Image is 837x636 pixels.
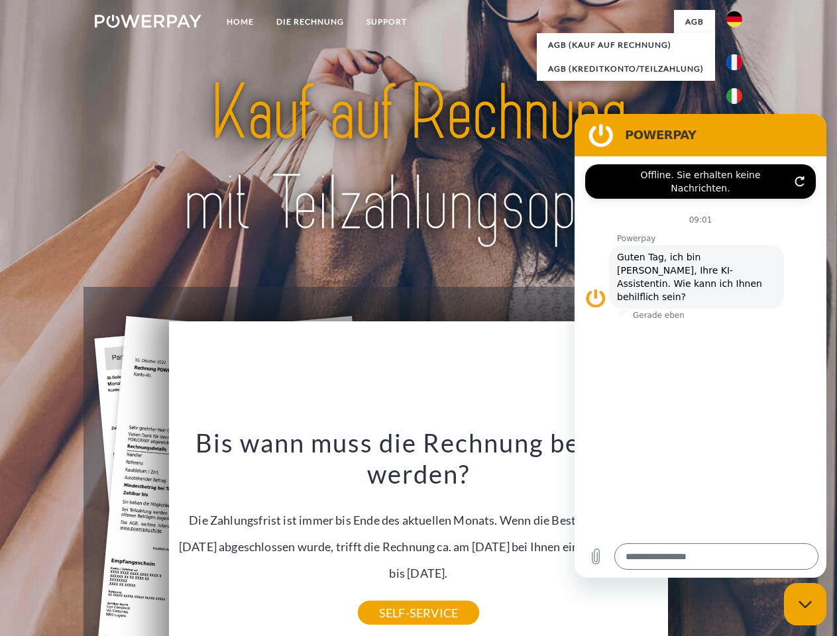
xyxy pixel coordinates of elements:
img: fr [726,54,742,70]
a: AGB (Kauf auf Rechnung) [537,33,715,57]
img: title-powerpay_de.svg [127,64,710,254]
div: Die Zahlungsfrist ist immer bis Ende des aktuellen Monats. Wenn die Bestellung z.B. am [DATE] abg... [177,427,661,613]
img: de [726,11,742,27]
iframe: Messaging-Fenster [575,114,826,578]
a: DIE RECHNUNG [265,10,355,34]
a: AGB (Kreditkonto/Teilzahlung) [537,57,715,81]
a: SUPPORT [355,10,418,34]
a: SELF-SERVICE [358,601,479,625]
img: it [726,88,742,104]
a: Home [215,10,265,34]
iframe: Schaltfläche zum Öffnen des Messaging-Fensters; Konversation läuft [784,583,826,625]
img: logo-powerpay-white.svg [95,15,201,28]
h3: Bis wann muss die Rechnung bezahlt werden? [177,427,661,490]
a: agb [674,10,715,34]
